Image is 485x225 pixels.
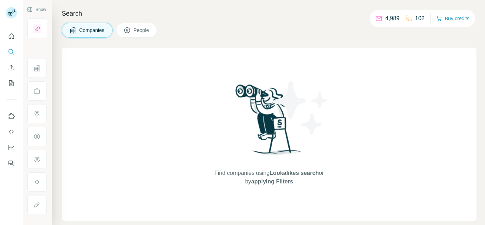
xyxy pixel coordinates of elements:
h4: Search [62,9,476,18]
button: Show [22,4,51,15]
span: Companies [79,27,105,34]
button: My lists [6,77,17,90]
span: Lookalikes search [269,170,319,176]
button: Enrich CSV [6,61,17,74]
button: Feedback [6,157,17,170]
button: Use Surfe on LinkedIn [6,110,17,123]
img: Surfe Illustration - Woman searching with binoculars [232,82,306,162]
span: applying Filters [251,178,293,184]
button: Quick start [6,30,17,43]
p: 102 [415,14,425,23]
span: People [133,27,150,34]
p: 4,989 [385,14,399,23]
button: Use Surfe API [6,125,17,138]
button: Search [6,45,17,58]
button: Dashboard [6,141,17,154]
button: Buy credits [436,14,469,23]
img: Surfe Illustration - Stars [269,76,333,140]
span: Find companies using or by [212,169,326,186]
